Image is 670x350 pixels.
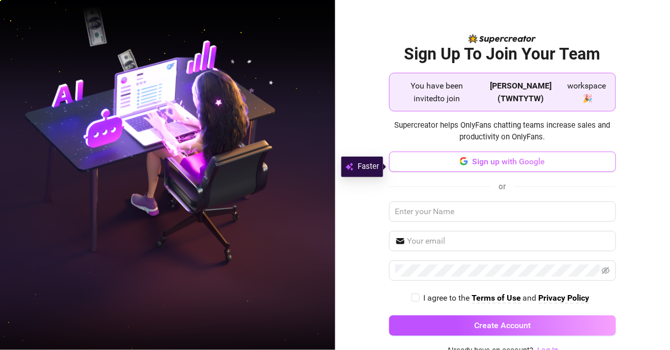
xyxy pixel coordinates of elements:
[358,161,379,173] span: Faster
[407,235,610,247] input: Your email
[389,44,616,65] h2: Sign Up To Join Your Team
[472,157,545,166] span: Sign up with Google
[474,320,531,330] span: Create Account
[539,293,590,304] a: Privacy Policy
[523,293,539,303] span: and
[345,161,354,173] img: svg%3e
[472,293,521,304] a: Terms of Use
[424,293,472,303] span: I agree to the
[539,293,590,303] strong: Privacy Policy
[490,81,552,103] strong: [PERSON_NAME] (TWNTYTW)
[499,182,506,191] span: or
[389,201,616,222] input: Enter your Name
[566,79,607,105] span: workspace 🎉
[472,293,521,303] strong: Terms of Use
[469,34,536,43] img: logo-BBDzfeDw.svg
[602,267,610,275] span: eye-invisible
[389,120,616,143] span: Supercreator helps OnlyFans chatting teams increase sales and productivity on OnlyFans.
[389,315,616,336] button: Create Account
[398,79,476,105] span: You have been invited to join
[389,152,616,172] button: Sign up with Google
